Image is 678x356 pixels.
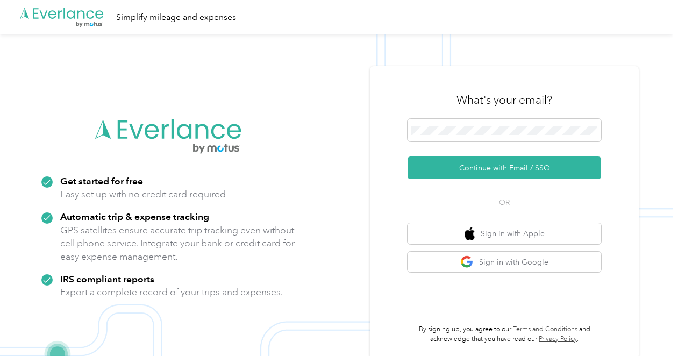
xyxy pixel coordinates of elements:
[513,325,577,333] a: Terms and Conditions
[486,197,523,208] span: OR
[60,224,295,264] p: GPS satellites ensure accurate trip tracking even without cell phone service. Integrate your bank...
[465,227,475,240] img: apple logo
[408,252,601,273] button: google logoSign in with Google
[60,188,226,201] p: Easy set up with no credit card required
[60,211,209,222] strong: Automatic trip & expense tracking
[456,92,552,108] h3: What's your email?
[60,175,143,187] strong: Get started for free
[60,286,283,299] p: Export a complete record of your trips and expenses.
[408,223,601,244] button: apple logoSign in with Apple
[408,325,601,344] p: By signing up, you agree to our and acknowledge that you have read our .
[460,255,474,269] img: google logo
[539,335,577,343] a: Privacy Policy
[60,273,154,284] strong: IRS compliant reports
[408,156,601,179] button: Continue with Email / SSO
[116,11,236,24] div: Simplify mileage and expenses
[618,296,678,356] iframe: Everlance-gr Chat Button Frame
